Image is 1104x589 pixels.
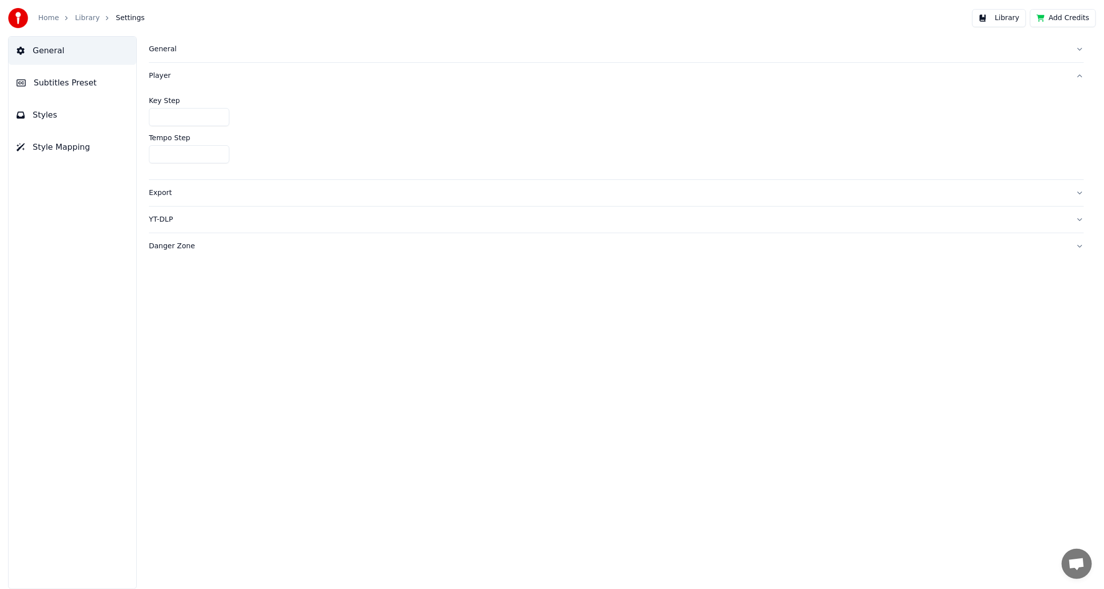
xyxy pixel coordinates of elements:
[149,63,1084,89] button: Player
[34,77,97,89] span: Subtitles Preset
[33,141,90,153] span: Style Mapping
[149,188,1068,198] div: Export
[149,97,180,104] label: Key Step
[1062,549,1092,579] div: Open chat
[9,37,136,65] button: General
[9,69,136,97] button: Subtitles Preset
[38,13,59,23] a: Home
[33,45,64,57] span: General
[1030,9,1096,27] button: Add Credits
[972,9,1026,27] button: Library
[33,109,57,121] span: Styles
[149,44,1068,54] div: General
[149,89,1084,179] div: Player
[116,13,144,23] span: Settings
[38,13,145,23] nav: breadcrumb
[149,241,1068,251] div: Danger Zone
[149,71,1068,81] div: Player
[149,215,1068,225] div: YT-DLP
[149,134,190,141] label: Tempo Step
[9,101,136,129] button: Styles
[149,207,1084,233] button: YT-DLP
[8,8,28,28] img: youka
[149,233,1084,259] button: Danger Zone
[9,133,136,161] button: Style Mapping
[149,180,1084,206] button: Export
[75,13,100,23] a: Library
[149,36,1084,62] button: General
